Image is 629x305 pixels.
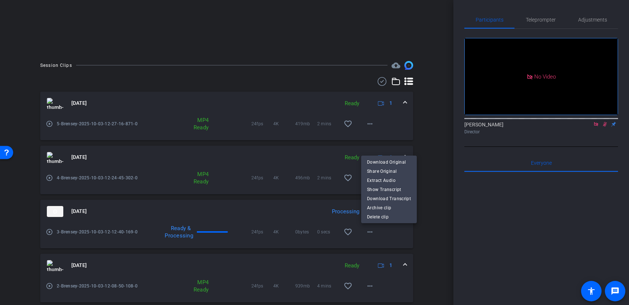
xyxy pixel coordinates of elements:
[367,203,411,212] span: Archive clip
[367,194,411,203] span: Download Transcript
[367,167,411,176] span: Share Original
[367,213,411,221] span: Delete clip
[367,158,411,167] span: Download Original
[367,185,411,194] span: Show Transcript
[367,176,411,185] span: Extract Audio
